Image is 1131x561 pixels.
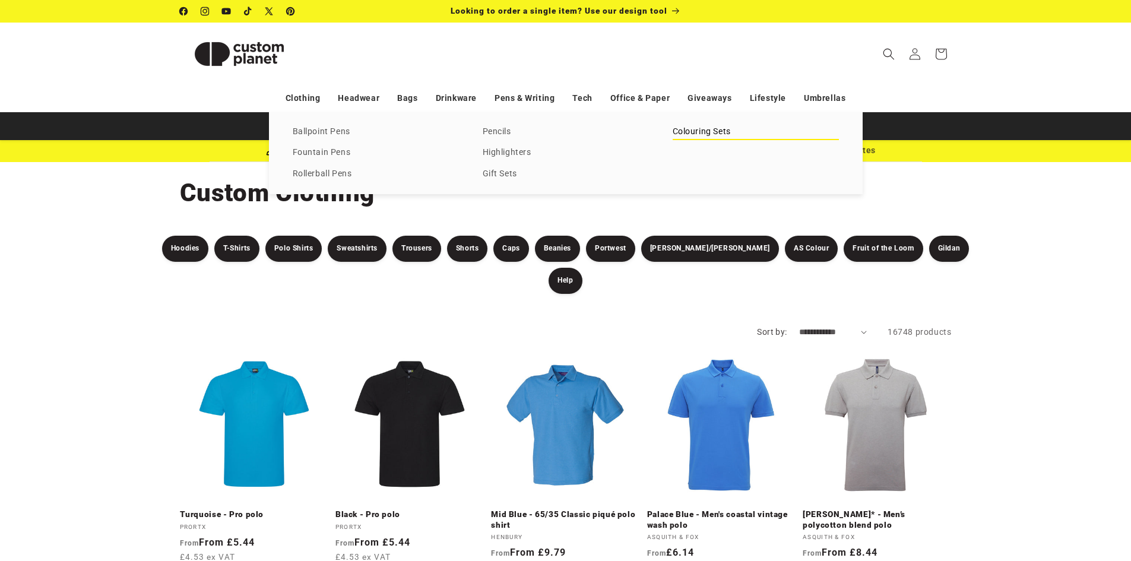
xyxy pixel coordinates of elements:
[750,88,786,109] a: Lifestyle
[933,433,1131,561] iframe: Chat Widget
[397,88,417,109] a: Bags
[162,236,208,262] a: Hoodies
[491,509,639,530] a: Mid Blue - 65/35 Classic piqué polo shirt
[804,88,845,109] a: Umbrellas
[392,236,441,262] a: Trousers
[641,236,779,262] a: [PERSON_NAME]/[PERSON_NAME]
[180,509,328,520] a: Turquoise - Pro polo
[293,124,459,140] a: Ballpoint Pens
[647,509,796,530] a: Palace Blue - Men's coastal vintage wash polo
[447,236,488,262] a: Shorts
[335,509,484,520] a: Black - Pro polo
[156,236,975,294] nav: Product filters
[483,166,649,182] a: Gift Sets
[214,236,259,262] a: T-Shirts
[493,236,528,262] a: Caps
[929,236,970,262] a: Gildan
[495,88,555,109] a: Pens & Writing
[673,124,839,140] a: Colouring Sets
[876,41,902,67] summary: Search
[483,124,649,140] a: Pencils
[888,327,951,337] span: 16748 products
[483,145,649,161] a: Highlighters
[757,327,787,337] label: Sort by:
[265,236,322,262] a: Polo Shirts
[610,88,670,109] a: Office & Paper
[535,236,580,262] a: Beanies
[293,166,459,182] a: Rollerball Pens
[328,236,386,262] a: Sweatshirts
[785,236,838,262] a: AS Colour
[180,27,299,81] img: Custom Planet
[586,236,635,262] a: Portwest
[803,509,951,530] a: [PERSON_NAME]* - Men’s polycotton blend polo
[436,88,477,109] a: Drinkware
[572,88,592,109] a: Tech
[549,268,582,294] a: Help
[688,88,731,109] a: Giveaways
[175,23,303,85] a: Custom Planet
[844,236,923,262] a: Fruit of the Loom
[451,6,667,15] span: Looking to order a single item? Use our design tool
[338,88,379,109] a: Headwear
[286,88,321,109] a: Clothing
[293,145,459,161] a: Fountain Pens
